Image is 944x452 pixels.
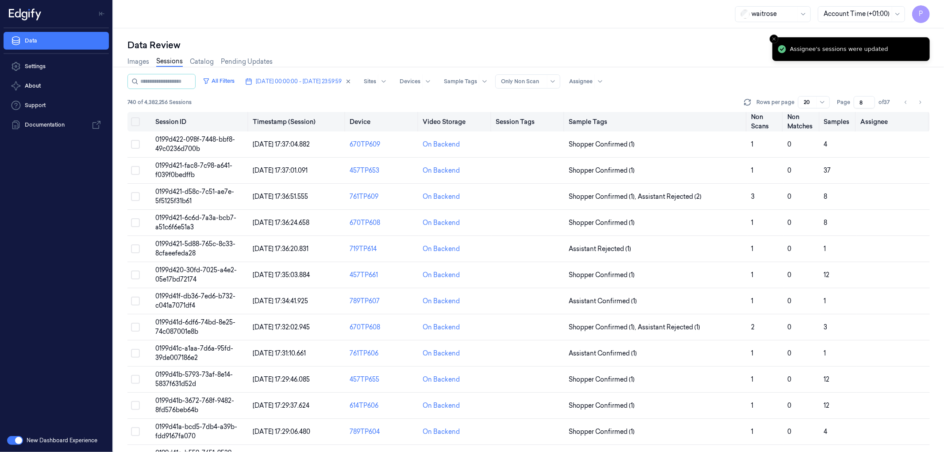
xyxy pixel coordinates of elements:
[131,297,140,305] button: Select row
[155,318,235,336] span: 0199d41d-6df6-74bd-8e25-74c087001e8b
[824,193,828,201] span: 8
[127,39,930,51] div: Data Review
[751,193,755,201] span: 3
[253,323,310,331] span: [DATE] 17:32:02.945
[350,218,416,228] div: 670TP608
[423,323,460,332] div: On Backend
[638,323,700,332] span: Assistant Rejected (1)
[131,349,140,358] button: Select row
[821,112,857,131] th: Samples
[824,140,828,148] span: 4
[569,297,637,306] span: Assistant Confirmed (1)
[152,112,249,131] th: Session ID
[423,218,460,228] div: On Backend
[4,77,109,95] button: About
[569,427,635,437] span: Shopper Confirmed (1)
[95,7,109,21] button: Toggle Navigation
[878,98,893,106] span: of 37
[747,112,784,131] th: Non Scans
[423,192,460,201] div: On Backend
[253,428,310,436] span: [DATE] 17:29:06.480
[751,245,753,253] span: 1
[787,428,791,436] span: 0
[756,98,794,106] p: Rows per page
[787,271,791,279] span: 0
[787,219,791,227] span: 0
[824,219,828,227] span: 8
[4,58,109,75] a: Settings
[751,402,753,410] span: 1
[131,117,140,126] button: Select all
[131,192,140,201] button: Select row
[824,245,826,253] span: 1
[350,349,416,358] div: 761TP606
[131,401,140,410] button: Select row
[155,397,234,414] span: 0199d41b-3672-768f-9482-8fd576beb64b
[350,427,416,437] div: 789TP604
[824,323,828,331] span: 3
[346,112,419,131] th: Device
[824,271,830,279] span: 12
[787,297,791,305] span: 0
[751,166,753,174] span: 1
[569,244,631,254] span: Assistant Rejected (1)
[569,140,635,149] span: Shopper Confirmed (1)
[131,140,140,149] button: Select row
[569,192,638,201] span: Shopper Confirmed (1) ,
[155,423,237,440] span: 0199d41a-bcd5-7db4-a39b-fdd9167fa070
[900,96,926,108] nav: pagination
[253,166,308,174] span: [DATE] 17:37:01.091
[350,192,416,201] div: 761TP609
[253,245,308,253] span: [DATE] 17:36:20.831
[155,292,235,309] span: 0199d41f-db36-7ed6-b732-c041a7071df4
[131,218,140,227] button: Select row
[900,96,912,108] button: Go to previous page
[131,375,140,384] button: Select row
[423,375,460,384] div: On Backend
[837,98,850,106] span: Page
[155,266,237,283] span: 0199d420-30fd-7025-a4e2-05e17bd72174
[751,219,753,227] span: 1
[751,375,753,383] span: 1
[824,375,830,383] span: 12
[249,112,347,131] th: Timestamp (Session)
[787,193,791,201] span: 0
[751,297,753,305] span: 1
[131,427,140,436] button: Select row
[350,375,416,384] div: 457TP655
[787,349,791,357] span: 0
[155,344,233,362] span: 0199d41c-a1aa-7d6a-95fd-39de007186e2
[912,5,930,23] button: P
[190,57,214,66] a: Catalog
[253,219,309,227] span: [DATE] 17:36:24.658
[131,323,140,332] button: Select row
[221,57,273,66] a: Pending Updates
[423,401,460,410] div: On Backend
[253,140,310,148] span: [DATE] 17:37:04.882
[787,166,791,174] span: 0
[787,375,791,383] span: 0
[131,166,140,175] button: Select row
[350,140,416,149] div: 670TP609
[423,140,460,149] div: On Backend
[787,323,791,331] span: 0
[569,375,635,384] span: Shopper Confirmed (1)
[824,428,828,436] span: 4
[350,244,416,254] div: 719TP614
[4,32,109,50] a: Data
[787,245,791,253] span: 0
[770,35,778,43] button: Close toast
[565,112,747,131] th: Sample Tags
[423,166,460,175] div: On Backend
[350,297,416,306] div: 789TP607
[569,401,635,410] span: Shopper Confirmed (1)
[350,166,416,175] div: 457TP653
[253,349,306,357] span: [DATE] 17:31:10.661
[751,349,753,357] span: 1
[4,116,109,134] a: Documentation
[787,140,791,148] span: 0
[131,244,140,253] button: Select row
[569,166,635,175] span: Shopper Confirmed (1)
[155,214,236,231] span: 0199d421-6c6d-7a3a-bcb7-a51c6f6e51a3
